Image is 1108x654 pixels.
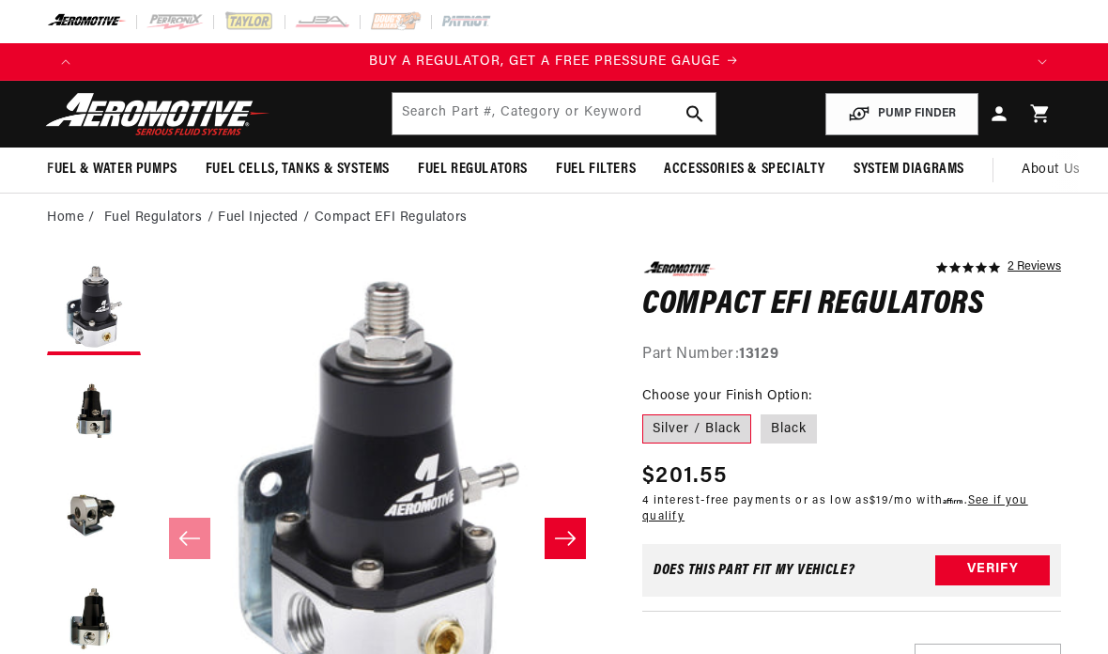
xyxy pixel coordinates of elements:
[642,459,727,493] span: $201.55
[1008,148,1095,193] a: About Us
[47,468,141,562] button: Load image 3 in gallery view
[206,160,390,179] span: Fuel Cells, Tanks & Systems
[674,93,716,134] button: search button
[739,347,778,362] strong: 13129
[404,148,542,192] summary: Fuel Regulators
[1022,163,1081,177] span: About Us
[654,563,855,578] div: Does This part fit My vehicle?
[642,343,1061,367] div: Part Number:
[642,493,1061,525] p: 4 interest-free payments or as low as /mo with .
[47,208,84,228] a: Home
[642,290,1061,320] h1: Compact EFI Regulators
[85,52,1023,72] div: Announcement
[47,43,85,81] button: Translation missing: en.sections.announcements.previous_announcement
[935,555,1050,585] button: Verify
[47,160,177,179] span: Fuel & Water Pumps
[761,414,817,444] label: Black
[664,160,825,179] span: Accessories & Specialty
[642,414,751,444] label: Silver / Black
[545,518,586,559] button: Slide right
[218,208,314,228] li: Fuel Injected
[315,208,468,228] li: Compact EFI Regulators
[650,148,839,192] summary: Accessories & Specialty
[85,52,1023,72] div: 1 of 4
[1008,261,1061,274] a: 2 reviews
[47,208,1061,228] nav: breadcrumbs
[47,365,141,459] button: Load image 2 in gallery view
[839,148,978,192] summary: System Diagrams
[825,93,978,135] button: PUMP FINDER
[943,495,964,505] span: Affirm
[40,92,275,136] img: Aeromotive
[192,148,404,192] summary: Fuel Cells, Tanks & Systems
[169,518,210,559] button: Slide left
[33,148,192,192] summary: Fuel & Water Pumps
[642,386,813,406] legend: Choose your Finish Option:
[1023,43,1061,81] button: Translation missing: en.sections.announcements.next_announcement
[369,54,720,69] span: BUY A REGULATOR, GET A FREE PRESSURE GAUGE
[542,148,650,192] summary: Fuel Filters
[854,160,964,179] span: System Diagrams
[869,495,888,506] span: $19
[392,93,716,134] input: Search by Part Number, Category or Keyword
[104,208,219,228] li: Fuel Regulators
[85,52,1023,72] a: BUY A REGULATOR, GET A FREE PRESSURE GAUGE
[556,160,636,179] span: Fuel Filters
[418,160,528,179] span: Fuel Regulators
[47,261,141,355] button: Load image 1 in gallery view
